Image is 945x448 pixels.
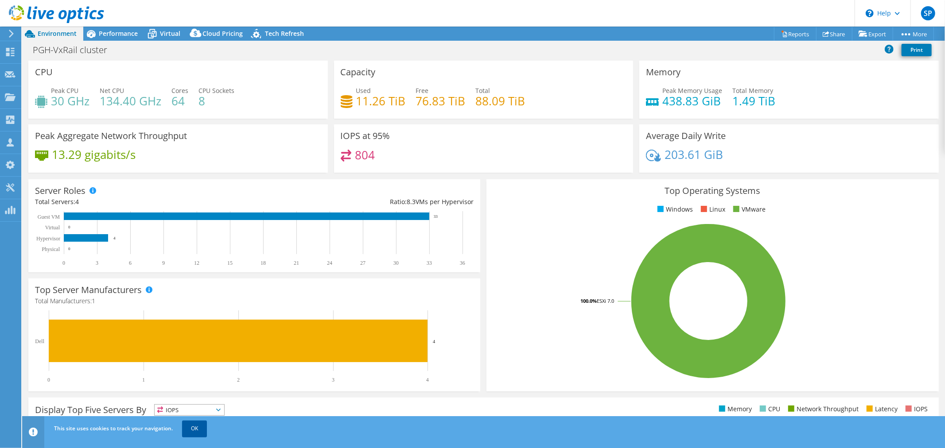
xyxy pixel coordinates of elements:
span: Peak Memory Usage [662,86,722,95]
text: 27 [360,260,366,266]
li: Windows [655,205,693,214]
li: Latency [864,404,898,414]
span: Cloud Pricing [202,29,243,38]
text: 15 [227,260,233,266]
span: Tech Refresh [265,29,304,38]
text: 9 [162,260,165,266]
text: 1 [142,377,145,383]
span: This site uses cookies to track your navigation. [54,425,173,432]
a: More [893,27,934,41]
span: Net CPU [100,86,124,95]
text: 3 [96,260,98,266]
text: 21 [294,260,299,266]
span: Virtual [160,29,180,38]
span: Cores [171,86,188,95]
a: Print [902,44,932,56]
span: Peak CPU [51,86,78,95]
span: Total Memory [732,86,773,95]
text: 0 [68,225,70,229]
text: Dell [35,338,44,344]
tspan: ESXi 7.0 [597,297,614,304]
text: Hypervisor [36,236,60,242]
h3: Capacity [341,67,376,77]
h4: 76.83 TiB [416,96,466,106]
text: 12 [194,260,199,266]
span: Used [356,86,371,95]
text: 4 [426,377,429,383]
text: 33 [427,260,432,266]
tspan: 100.0% [580,297,597,304]
text: Virtual [45,224,60,231]
text: 33 [434,214,438,219]
h4: 13.29 gigabits/s [52,150,136,159]
span: Environment [38,29,77,38]
span: Free [416,86,429,95]
h3: Top Server Manufacturers [35,285,142,295]
span: 1 [92,297,95,305]
h3: Memory [646,67,681,77]
h3: CPU [35,67,53,77]
span: CPU Sockets [198,86,234,95]
h4: 8 [198,96,234,106]
a: OK [182,421,207,436]
li: VMware [731,205,766,214]
text: 30 [393,260,399,266]
li: Linux [699,205,725,214]
h4: 438.83 GiB [662,96,722,106]
h3: Average Daily Write [646,131,726,141]
h4: 88.09 TiB [476,96,525,106]
span: IOPS [155,405,224,415]
text: 24 [327,260,332,266]
a: Export [852,27,893,41]
div: Ratio: VMs per Hypervisor [254,197,474,207]
text: 4 [433,339,436,344]
text: 36 [460,260,465,266]
span: 4 [75,197,79,206]
span: Total [476,86,490,95]
h3: Top Operating Systems [493,186,932,196]
div: Total Servers: [35,197,254,207]
span: SP [921,6,935,20]
h4: 804 [355,150,375,160]
h3: IOPS at 95% [341,131,390,141]
h3: Server Roles [35,186,86,196]
text: 2 [237,377,240,383]
li: CPU [758,404,780,414]
a: Share [816,27,852,41]
text: 0 [47,377,50,383]
text: 0 [62,260,65,266]
h3: Peak Aggregate Network Throughput [35,131,187,141]
text: 18 [261,260,266,266]
li: IOPS [903,404,928,414]
span: 8.3 [407,197,416,206]
h4: 11.26 TiB [356,96,406,106]
svg: \n [866,9,874,17]
h4: 1.49 TiB [732,96,775,106]
h4: 203.61 GiB [665,150,723,159]
li: Network Throughput [786,404,859,414]
h4: 134.40 GHz [100,96,161,106]
span: Performance [99,29,138,38]
text: 3 [332,377,334,383]
h1: PGH-VxRail cluster [29,45,121,55]
h4: Total Manufacturers: [35,296,474,306]
h4: 30 GHz [51,96,89,106]
text: 0 [68,247,70,251]
text: 6 [129,260,132,266]
h4: 64 [171,96,188,106]
a: Reports [774,27,817,41]
text: Physical [42,246,60,252]
text: Guest VM [38,214,60,220]
li: Memory [717,404,752,414]
text: 4 [113,236,116,240]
